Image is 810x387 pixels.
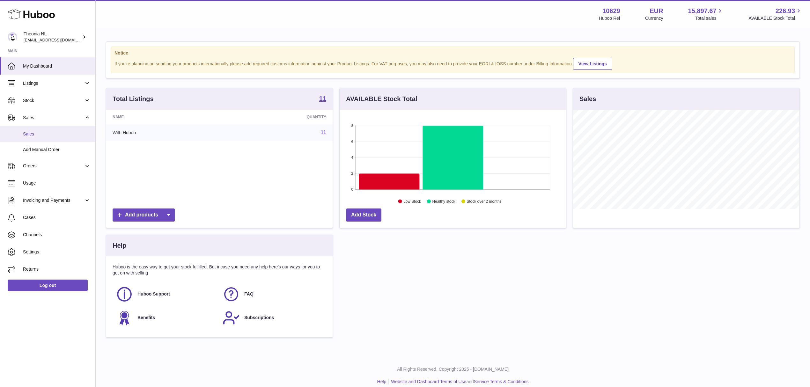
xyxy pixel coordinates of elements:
span: Huboo Support [137,291,170,297]
text: Stock over 2 months [467,199,501,204]
span: Sales [23,131,91,137]
text: Low Stock [403,199,421,204]
p: All Rights Reserved. Copyright 2025 - [DOMAIN_NAME] [101,366,805,372]
text: 4 [351,156,353,159]
strong: EUR [650,7,663,15]
a: FAQ [223,286,323,303]
h3: Help [113,241,126,250]
div: Huboo Ref [599,15,620,21]
a: Log out [8,280,88,291]
text: 6 [351,140,353,143]
span: Invoicing and Payments [23,197,84,203]
span: Total sales [695,15,724,21]
a: Add products [113,208,175,222]
text: 0 [351,187,353,191]
span: FAQ [244,291,254,297]
a: Huboo Support [116,286,216,303]
p: Huboo is the easy way to get your stock fulfilled. But incase you need any help here's our ways f... [113,264,326,276]
text: 8 [351,124,353,128]
span: 15,897.67 [688,7,716,15]
div: If you're planning on sending your products internationally please add required customs informati... [114,57,791,70]
span: AVAILABLE Stock Total [748,15,802,21]
span: Stock [23,98,84,104]
li: and [389,379,528,385]
h3: Sales [579,95,596,103]
a: Website and Dashboard Terms of Use [391,379,466,384]
strong: Notice [114,50,791,56]
a: 11 [320,130,326,135]
a: Add Stock [346,208,381,222]
div: Theonia NL [24,31,81,43]
span: Benefits [137,315,155,321]
text: 2 [351,172,353,175]
span: 226.93 [776,7,795,15]
strong: 11 [319,95,326,102]
th: Quantity [226,110,333,124]
a: 11 [319,95,326,103]
span: [EMAIL_ADDRESS][DOMAIN_NAME] [24,37,94,42]
a: Benefits [116,309,216,326]
h3: AVAILABLE Stock Total [346,95,417,103]
span: Sales [23,115,84,121]
a: Help [377,379,387,384]
a: 226.93 AVAILABLE Stock Total [748,7,802,21]
span: Orders [23,163,84,169]
a: View Listings [573,58,612,70]
a: 15,897.67 Total sales [688,7,724,21]
span: Cases [23,215,91,221]
span: Add Manual Order [23,147,91,153]
span: Settings [23,249,91,255]
a: Service Terms & Conditions [474,379,529,384]
img: info@wholesomegoods.eu [8,32,17,42]
div: Currency [645,15,663,21]
text: Healthy stock [432,199,455,204]
span: Returns [23,266,91,272]
th: Name [106,110,226,124]
span: Listings [23,80,84,86]
span: Channels [23,232,91,238]
a: Subscriptions [223,309,323,326]
strong: 10629 [602,7,620,15]
span: Subscriptions [244,315,274,321]
span: My Dashboard [23,63,91,69]
span: Usage [23,180,91,186]
td: With Huboo [106,124,226,141]
h3: Total Listings [113,95,154,103]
